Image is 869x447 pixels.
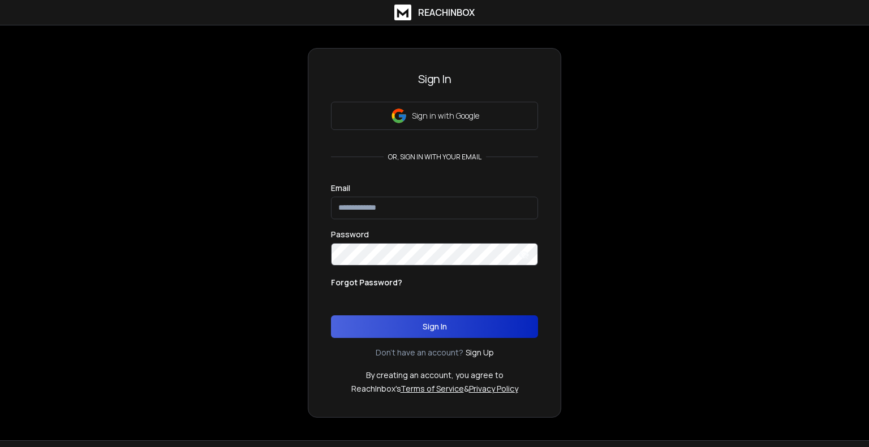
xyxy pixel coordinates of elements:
h1: ReachInbox [418,6,475,19]
button: Sign in with Google [331,102,538,130]
p: Sign in with Google [412,110,479,121]
p: Forgot Password? [331,277,402,288]
label: Email [331,184,350,192]
p: Don't have an account? [376,347,463,358]
a: Privacy Policy [469,383,518,394]
a: Sign Up [466,347,494,358]
p: or, sign in with your email [384,153,486,162]
img: logo [394,5,411,20]
button: Sign In [331,315,538,338]
p: By creating an account, you agree to [366,370,504,381]
a: ReachInbox [394,5,475,20]
a: Terms of Service [401,383,464,394]
h3: Sign In [331,71,538,87]
p: ReachInbox's & [351,383,518,394]
label: Password [331,231,369,238]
